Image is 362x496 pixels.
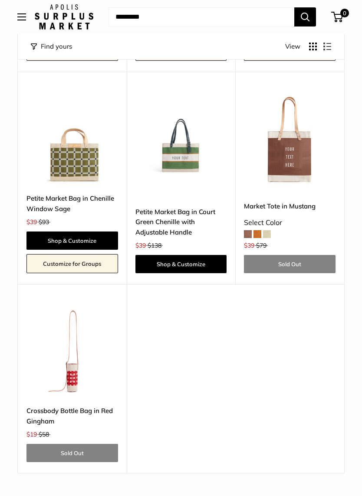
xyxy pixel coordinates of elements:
[244,241,254,249] span: $39
[309,43,317,50] button: Display products as grid
[26,93,118,185] img: Petite Market Bag in Chenille Window Sage
[17,13,26,20] button: Open menu
[244,93,336,185] img: Market Tote in Mustang
[135,207,227,237] a: Petite Market Bag in Court Green Chenille with Adjustable Handle
[26,193,118,214] a: Petite Market Bag in Chenille Window Sage
[148,241,161,249] span: $138
[244,216,336,229] div: Select Color
[135,93,227,185] img: description_Our very first Chenille-Jute Market bag
[39,218,49,226] span: $93
[26,444,118,462] a: Sold Out
[340,9,349,17] span: 0
[285,40,300,53] span: View
[26,430,37,438] span: $19
[135,93,227,185] a: description_Our very first Chenille-Jute Market bagdescription_Adjustable Handles for whatever mo...
[26,406,118,426] a: Crossbody Bottle Bag in Red Gingham
[26,306,118,397] a: Crossbody Bottle Bag in Red Ginghamdescription_Even available for group gifting and events
[332,12,343,22] a: 0
[26,93,118,185] a: Petite Market Bag in Chenille Window SagePetite Market Bag in Chenille Window Sage
[31,40,72,53] button: Filter collection
[39,430,49,438] span: $58
[135,241,146,249] span: $39
[244,201,336,211] a: Market Tote in Mustang
[323,43,331,50] button: Display products as list
[244,255,336,273] a: Sold Out
[256,241,267,249] span: $79
[294,7,316,26] button: Search
[135,255,227,273] a: Shop & Customize
[109,7,294,26] input: Search...
[26,231,118,250] a: Shop & Customize
[35,4,93,30] img: Apolis: Surplus Market
[244,93,336,185] a: Market Tote in MustangMarket Tote in Mustang
[26,306,118,397] img: Crossbody Bottle Bag in Red Gingham
[26,218,37,226] span: $39
[26,254,118,273] a: Customize for Groups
